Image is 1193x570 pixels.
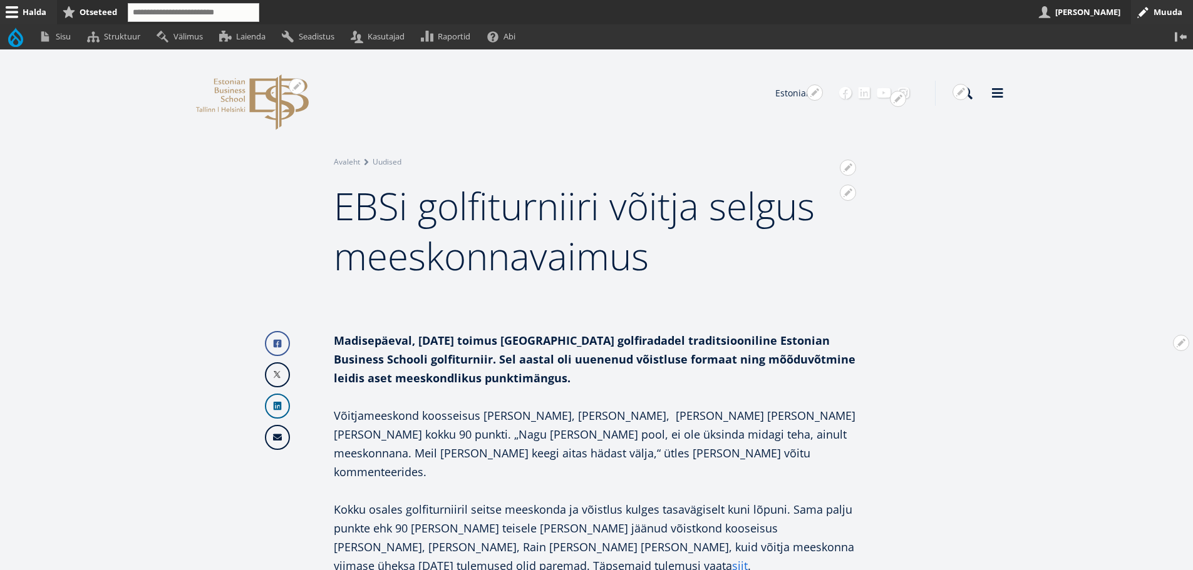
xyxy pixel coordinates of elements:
a: Laienda [214,24,276,49]
a: Avaleht [334,156,360,168]
button: Avatud seaded [840,185,856,201]
img: X [266,364,289,386]
a: Facebook [265,331,290,356]
a: Youtube [877,87,891,99]
button: Avatud Eelmine uudis seaded [1173,335,1189,351]
a: Struktuur [81,24,151,49]
span: EBSi golfiturniiri võitja selgus meeskonnavaimus [334,180,815,282]
a: Raportid [416,24,482,49]
button: Avatud seaded [953,84,969,100]
a: Välimus [151,24,214,49]
a: Seadistus [276,24,345,49]
p: Võitjameeskond koosseisus [PERSON_NAME], [PERSON_NAME], [PERSON_NAME] [PERSON_NAME] [PERSON_NAME]... [334,406,860,500]
button: Avatud Breadcrumb seaded [840,160,856,176]
a: Uudised [373,156,401,168]
a: Kasutajad [345,24,415,49]
a: Email [265,425,290,450]
button: Avatud seaded [289,78,305,94]
a: Abi [482,24,527,49]
button: Avatud seaded [807,84,823,101]
a: Linkedin [858,87,870,99]
a: Sisu [33,24,81,49]
button: Vertikaalasend [1169,24,1193,49]
strong: Madisepäeval, [DATE] toimus [GEOGRAPHIC_DATA] golfiradadel traditsiooniline Estonian Business Sch... [334,333,855,385]
a: Facebook [839,87,852,99]
a: Instagram [897,87,910,99]
a: Linkedin [265,394,290,419]
button: Avatud Social Links seaded [890,91,906,107]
